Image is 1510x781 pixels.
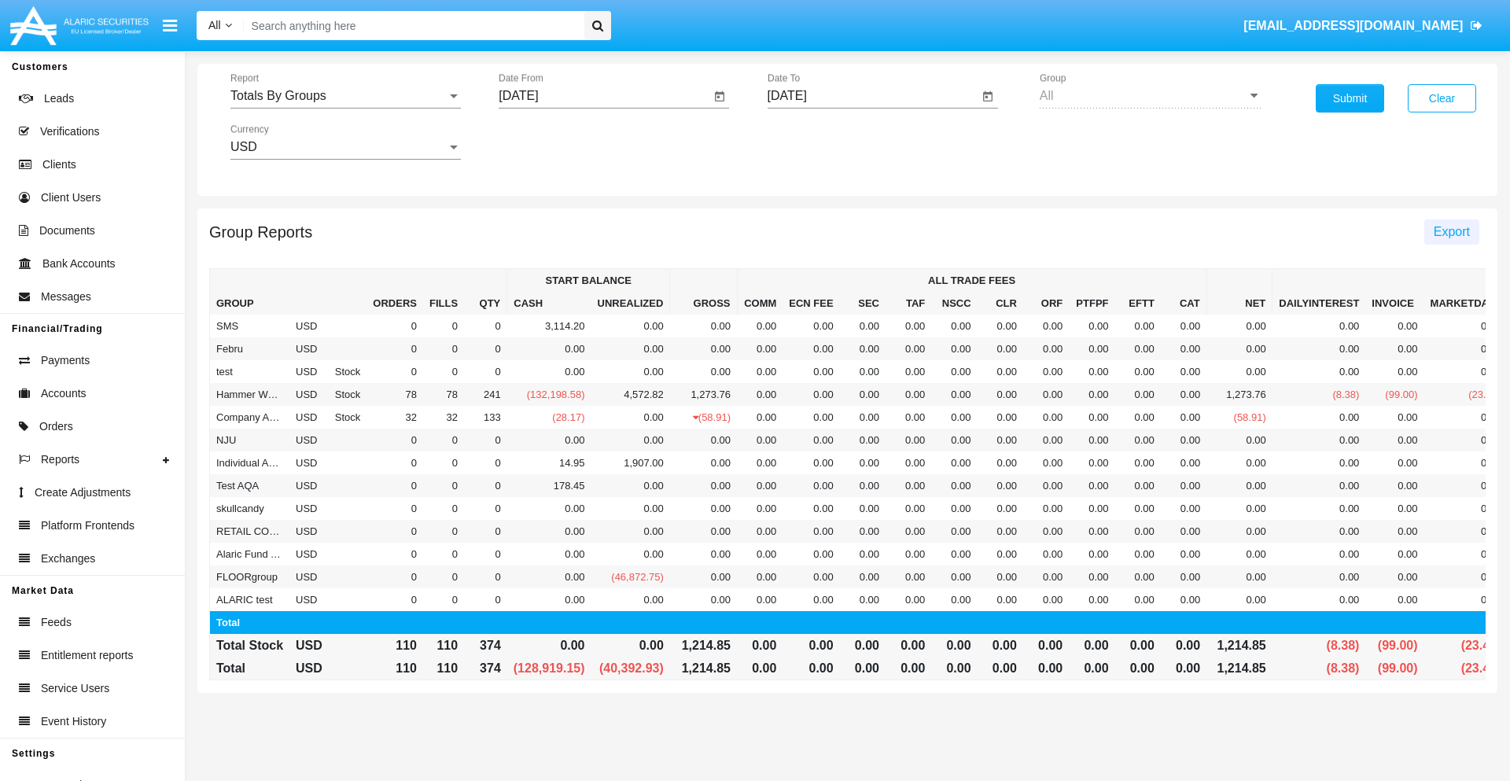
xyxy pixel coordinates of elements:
[210,474,290,497] td: Test AQA
[329,383,367,406] td: Stock
[1023,406,1069,429] td: 0.00
[507,497,591,520] td: 0.00
[423,337,464,360] td: 0
[1236,4,1490,48] a: [EMAIL_ADDRESS][DOMAIN_NAME]
[1206,337,1272,360] td: 0.00
[978,87,997,106] button: Open calendar
[1115,520,1161,543] td: 0.00
[210,406,290,429] td: Company AQA
[978,406,1023,429] td: 0.00
[1424,451,1508,474] td: 0.00
[464,360,507,383] td: 0
[931,520,977,543] td: 0.00
[670,543,737,565] td: 0.00
[783,360,839,383] td: 0.00
[1069,474,1114,497] td: 0.00
[507,383,591,406] td: (132,198.58)
[1115,474,1161,497] td: 0.00
[783,520,839,543] td: 0.00
[978,543,1023,565] td: 0.00
[840,315,886,337] td: 0.00
[1365,337,1423,360] td: 0.00
[737,406,783,429] td: 0.00
[1206,543,1272,565] td: 0.00
[289,497,329,520] td: USD
[210,360,290,383] td: test
[1069,543,1114,565] td: 0.00
[329,406,367,429] td: Stock
[210,543,290,565] td: Alaric Fund Accounts
[591,520,670,543] td: 0.00
[210,383,290,406] td: Hammer Web Lite
[464,543,507,565] td: 0
[1206,269,1272,315] th: Net
[1272,315,1366,337] td: 0.00
[1069,429,1114,451] td: 0.00
[1243,19,1463,32] span: [EMAIL_ADDRESS][DOMAIN_NAME]
[1023,497,1069,520] td: 0.00
[423,451,464,474] td: 0
[1206,474,1272,497] td: 0.00
[978,451,1023,474] td: 0.00
[1424,315,1508,337] td: 0.00
[507,269,670,293] th: Start Balance
[244,11,579,40] input: Search
[886,337,931,360] td: 0.00
[1365,497,1423,520] td: 0.00
[210,429,290,451] td: NJU
[1272,383,1366,406] td: (8.38)
[289,360,329,383] td: USD
[41,647,134,664] span: Entitlement reports
[670,360,737,383] td: 0.00
[366,497,423,520] td: 0
[423,474,464,497] td: 0
[289,406,329,429] td: USD
[1023,292,1069,315] th: ORF
[1023,337,1069,360] td: 0.00
[289,315,329,337] td: USD
[1424,383,1508,406] td: (23.40)
[507,315,591,337] td: 3,114.20
[1023,429,1069,451] td: 0.00
[886,451,931,474] td: 0.00
[1069,315,1114,337] td: 0.00
[1069,451,1114,474] td: 0.00
[591,497,670,520] td: 0.00
[423,383,464,406] td: 78
[670,383,737,406] td: 1,273.76
[840,520,886,543] td: 0.00
[366,543,423,565] td: 0
[737,360,783,383] td: 0.00
[670,406,737,429] td: (58.91)
[840,383,886,406] td: 0.00
[978,337,1023,360] td: 0.00
[507,429,591,451] td: 0.00
[783,337,839,360] td: 0.00
[507,543,591,565] td: 0.00
[8,2,151,49] img: Logo image
[670,520,737,543] td: 0.00
[931,337,977,360] td: 0.00
[289,520,329,543] td: USD
[210,269,290,315] th: Group
[423,497,464,520] td: 0
[1023,383,1069,406] td: 0.00
[710,87,729,106] button: Open calendar
[931,429,977,451] td: 0.00
[42,157,76,173] span: Clients
[737,451,783,474] td: 0.00
[1365,451,1423,474] td: 0.00
[1424,520,1508,543] td: 0.00
[591,474,670,497] td: 0.00
[1206,497,1272,520] td: 0.00
[464,383,507,406] td: 241
[1272,543,1366,565] td: 0.00
[366,337,423,360] td: 0
[1206,451,1272,474] td: 0.00
[329,360,367,383] td: Stock
[886,383,931,406] td: 0.00
[464,520,507,543] td: 0
[507,520,591,543] td: 0.00
[1365,315,1423,337] td: 0.00
[978,292,1023,315] th: CLR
